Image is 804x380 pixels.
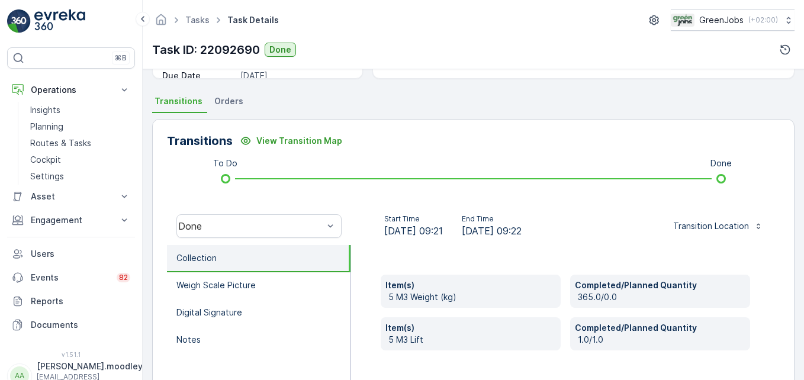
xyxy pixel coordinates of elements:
p: End Time [462,214,522,224]
p: Cockpit [30,154,61,166]
span: Orders [214,95,243,107]
p: Settings [30,170,64,182]
p: Done [269,44,291,56]
p: Item(s) [385,279,556,291]
p: Transitions [167,132,233,150]
p: Users [31,248,130,260]
p: ⌘B [115,53,127,63]
span: Transitions [155,95,202,107]
img: logo [7,9,31,33]
div: Done [178,221,323,231]
p: Insights [30,104,60,116]
button: View Transition Map [233,131,349,150]
span: [DATE] 09:22 [462,224,522,238]
a: Reports [7,289,135,313]
button: Operations [7,78,135,102]
p: 1.0/1.0 [578,334,745,346]
p: Asset [31,191,111,202]
p: Task ID: 22092690 [152,41,260,59]
a: Cockpit [25,152,135,168]
img: Green_Jobs_Logo.png [671,14,694,27]
p: [PERSON_NAME].moodley [37,360,143,372]
p: Due Date [162,70,236,82]
p: Engagement [31,214,111,226]
p: Weigh Scale Picture [176,279,256,291]
p: Collection [176,252,217,264]
a: Tasks [185,15,210,25]
p: View Transition Map [256,135,342,147]
a: Planning [25,118,135,135]
p: Documents [31,319,130,331]
p: Operations [31,84,111,96]
p: Reports [31,295,130,307]
span: v 1.51.1 [7,351,135,358]
p: Done [710,157,732,169]
a: Documents [7,313,135,337]
a: Insights [25,102,135,118]
p: 5 M3 Weight (kg) [388,291,556,303]
p: Completed/Planned Quantity [575,279,745,291]
a: Events82 [7,266,135,289]
p: 5 M3 Lift [388,334,556,346]
button: Done [265,43,296,57]
button: GreenJobs(+02:00) [671,9,795,31]
p: Events [31,272,110,284]
p: GreenJobs [699,14,744,26]
p: Transition Location [673,220,749,232]
button: Transition Location [666,217,770,236]
p: ( +02:00 ) [748,15,778,25]
p: [DATE] [240,70,350,82]
p: 365.0/0.0 [578,291,745,303]
a: Routes & Tasks [25,135,135,152]
p: 82 [119,273,128,282]
span: Task Details [225,14,281,26]
span: [DATE] 09:21 [384,224,443,238]
p: Item(s) [385,322,556,334]
a: Homepage [155,18,168,28]
p: Digital Signature [176,307,242,318]
button: Asset [7,185,135,208]
a: Settings [25,168,135,185]
p: Completed/Planned Quantity [575,322,745,334]
img: logo_light-DOdMpM7g.png [34,9,85,33]
p: Routes & Tasks [30,137,91,149]
button: Engagement [7,208,135,232]
a: Users [7,242,135,266]
p: Planning [30,121,63,133]
p: Notes [176,334,201,346]
p: To Do [213,157,237,169]
p: Start Time [384,214,443,224]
